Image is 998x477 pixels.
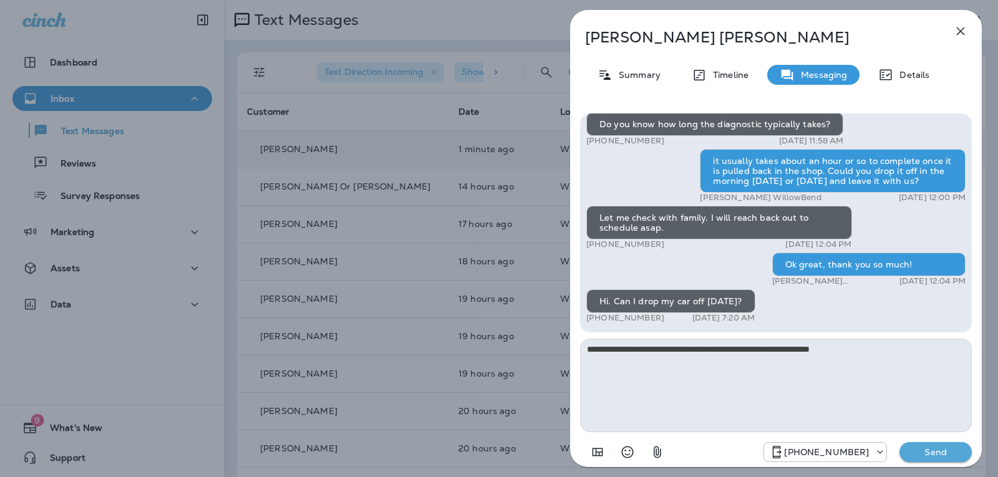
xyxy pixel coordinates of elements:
[772,276,888,286] p: [PERSON_NAME] WillowBend
[586,136,664,146] p: [PHONE_NUMBER]
[795,70,847,80] p: Messaging
[764,445,886,460] div: +1 (813) 497-4455
[893,70,929,80] p: Details
[586,206,852,239] div: Let me check with family. I will reach back out to schedule asap.
[585,440,610,465] button: Add in a premade template
[707,70,748,80] p: Timeline
[586,289,755,313] div: Hi. Can I drop my car off [DATE]?
[909,446,962,458] p: Send
[785,239,851,249] p: [DATE] 12:04 PM
[700,149,966,193] div: it usually takes about an hour or so to complete once it is pulled back in the shop. Could you dr...
[586,313,664,323] p: [PHONE_NUMBER]
[586,239,664,249] p: [PHONE_NUMBER]
[772,253,966,276] div: Ok great, thank you so much!
[585,29,926,46] p: [PERSON_NAME] [PERSON_NAME]
[615,440,640,465] button: Select an emoji
[899,442,972,462] button: Send
[700,193,821,203] p: [PERSON_NAME] WillowBend
[899,193,966,203] p: [DATE] 12:00 PM
[784,447,869,457] p: [PHONE_NUMBER]
[899,276,966,286] p: [DATE] 12:04 PM
[692,313,755,323] p: [DATE] 7:20 AM
[779,136,843,146] p: [DATE] 11:58 AM
[613,70,661,80] p: Summary
[586,112,843,136] div: Do you know how long the diagnostic typically takes?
